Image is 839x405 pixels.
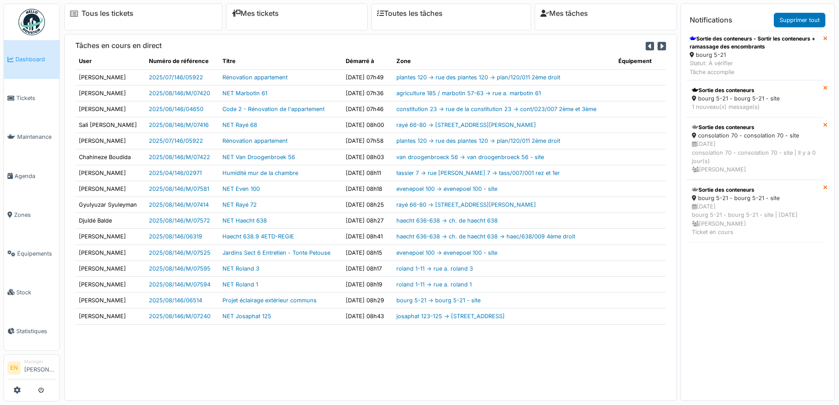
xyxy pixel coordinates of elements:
div: bourg 5-21 - bourg 5-21 - site [692,194,817,202]
th: Zone [393,53,615,69]
a: Sortie des conteneurs bourg 5-21 - bourg 5-21 - site 1 nouveau(x) message(s) [686,80,823,117]
a: Haecht 638.9 4ETD-REGIE [222,233,294,240]
td: [DATE] 08h19 [342,277,393,293]
a: evenepoel 100 -> evenepoel 100 - site [396,249,497,256]
a: EN Manager[PERSON_NAME] [7,358,56,379]
a: NET Roland 3 [222,265,259,272]
a: Toutes les tâches [377,9,443,18]
td: [DATE] 08h11 [342,165,393,181]
div: Manager [24,358,56,365]
a: van droogenbroeck 56 -> van droogenbroeck 56 - site [396,154,544,160]
a: josaphat 123-125 -> [STREET_ADDRESS] [396,313,505,320]
td: [DATE] 07h46 [342,101,393,117]
a: Stock [4,273,59,312]
div: bourg 5-21 [690,51,820,59]
td: [PERSON_NAME] [75,245,145,260]
a: Mes tickets [232,9,279,18]
a: evenepoel 100 -> evenepoel 100 - site [396,186,497,192]
td: [PERSON_NAME] [75,277,145,293]
td: [DATE] 07h49 [342,69,393,85]
td: [DATE] 08h17 [342,260,393,276]
a: agriculture 185 / marbotin 57-63 -> rue a. marbotin 61 [396,90,541,97]
td: Chahineze Boudida [75,149,145,165]
li: [PERSON_NAME] [24,358,56,377]
a: tassier 7 -> rue [PERSON_NAME] 7 -> tass/007/001 rez et 1er [396,170,560,176]
div: bourg 5-21 - bourg 5-21 - site [692,94,817,103]
a: NET Rayé 72 [222,201,257,208]
a: Supprimer tout [774,13,825,27]
span: translation missing: fr.shared.user [79,58,92,64]
a: NET Van Droogenbroek 56 [222,154,295,160]
a: haecht 636-638 -> ch. de haecht 638 -> haec/638/009 4ème droit [396,233,575,240]
td: [PERSON_NAME] [75,85,145,101]
a: Tickets [4,79,59,118]
td: [PERSON_NAME] [75,308,145,324]
a: 2025/08/146/M/07420 [149,90,210,97]
td: [PERSON_NAME] [75,165,145,181]
a: NET Josaphat 125 [222,313,271,320]
div: consolation 70 - consolation 70 - site [692,131,817,140]
td: [PERSON_NAME] [75,69,145,85]
h6: Tâches en cours en direct [75,41,162,50]
a: roland 1-11 -> rue a. roland 3 [396,265,473,272]
td: [DATE] 08h00 [342,117,393,133]
div: Sortie des conteneurs [692,123,817,131]
th: Titre [219,53,342,69]
td: [PERSON_NAME] [75,229,145,245]
td: [DATE] 08h18 [342,181,393,197]
a: Équipements [4,234,59,273]
span: Zones [14,211,56,219]
a: Zones [4,195,59,234]
div: Sortie des conteneurs [692,86,817,94]
li: EN [7,361,21,375]
td: Gyulyuzar Syuleyman [75,197,145,213]
div: 1 nouveau(x) message(s) [692,103,817,111]
a: 2025/08/146/M/07525 [149,249,211,256]
a: Statistiques [4,312,59,350]
td: [DATE] 08h43 [342,308,393,324]
a: 2025/08/146/M/07422 [149,154,210,160]
a: 2025/08/146/M/07240 [149,313,211,320]
td: [DATE] 08h15 [342,245,393,260]
div: Sortie des conteneurs - Sortir les conteneurs + ramassage des encombrants [690,35,820,51]
a: rayé 66-80 -> [STREET_ADDRESS][PERSON_NAME] [396,122,536,128]
a: constitution 23 -> rue de la constitution 23 -> cont/023/007 2ème et 3ème [396,106,596,112]
a: plantes 120 -> rue des plantes 120 -> plan/120/011 2ème droit [396,74,560,81]
div: Statut: À vérifier Tâche accomplie [690,59,820,76]
div: Sortie des conteneurs [692,186,817,194]
div: [DATE] consolation 70 - consolation 70 - site | Il y a 0 jour(s) [PERSON_NAME] [692,140,817,174]
a: NET Even 100 [222,186,260,192]
span: Tickets [16,94,56,102]
a: NET Haecht 638 [222,217,267,224]
a: Jardins Sect 6 Entretien - Tonte Pelouse [222,249,330,256]
td: [PERSON_NAME] [75,101,145,117]
a: 2025/08/146/M/07414 [149,201,209,208]
a: Humidité mur de la chambre [222,170,298,176]
a: 2025/08/146/M/07416 [149,122,209,128]
td: Djuldé Balde [75,213,145,229]
a: 2025/07/146/05922 [149,74,203,81]
a: 2025/06/146/04650 [149,106,203,112]
a: 2025/08/146/06514 [149,297,202,304]
a: 2025/08/146/M/07595 [149,265,211,272]
h6: Notifications [690,16,732,24]
a: Sortie des conteneurs bourg 5-21 - bourg 5-21 - site [DATE]bourg 5-21 - bourg 5-21 - site | [DATE... [686,180,823,242]
a: Projet éclairage extérieur communs [222,297,317,304]
th: Démarré à [342,53,393,69]
a: roland 1-11 -> rue a. roland 1 [396,281,472,288]
a: NET Marbotin 61 [222,90,267,97]
a: 2025/07/146/05922 [149,137,203,144]
a: Dashboard [4,40,59,79]
a: haecht 636-638 -> ch. de haecht 638 [396,217,498,224]
a: Sortie des conteneurs consolation 70 - consolation 70 - site [DATE]consolation 70 - consolation 7... [686,117,823,180]
div: [DATE] bourg 5-21 - bourg 5-21 - site | [DATE] [PERSON_NAME] Ticket en cours [692,202,817,236]
span: Équipements [17,249,56,258]
span: Stock [16,288,56,297]
a: Tous les tickets [81,9,133,18]
a: bourg 5-21 -> bourg 5-21 - site [396,297,480,304]
td: [DATE] 08h27 [342,213,393,229]
th: Équipement [615,53,666,69]
span: Maintenance [17,133,56,141]
img: Badge_color-CXgf-gQk.svg [18,9,45,35]
a: 2025/08/146/M/07594 [149,281,211,288]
